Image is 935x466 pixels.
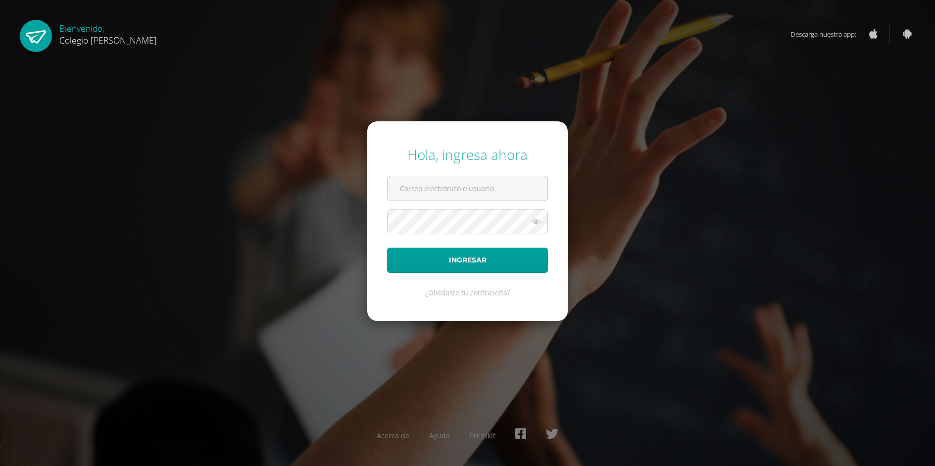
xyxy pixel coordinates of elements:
[387,145,548,164] div: Hola, ingresa ahora
[387,248,548,273] button: Ingresar
[425,288,510,297] a: ¿Olvidaste tu contraseña?
[470,431,495,440] a: Presskit
[59,20,157,46] div: Bienvenido,
[377,431,409,440] a: Acerca de
[429,431,450,440] a: Ayuda
[790,25,866,44] span: Descarga nuestra app:
[59,34,157,46] span: Colegio [PERSON_NAME]
[388,176,547,201] input: Correo electrónico o usuario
